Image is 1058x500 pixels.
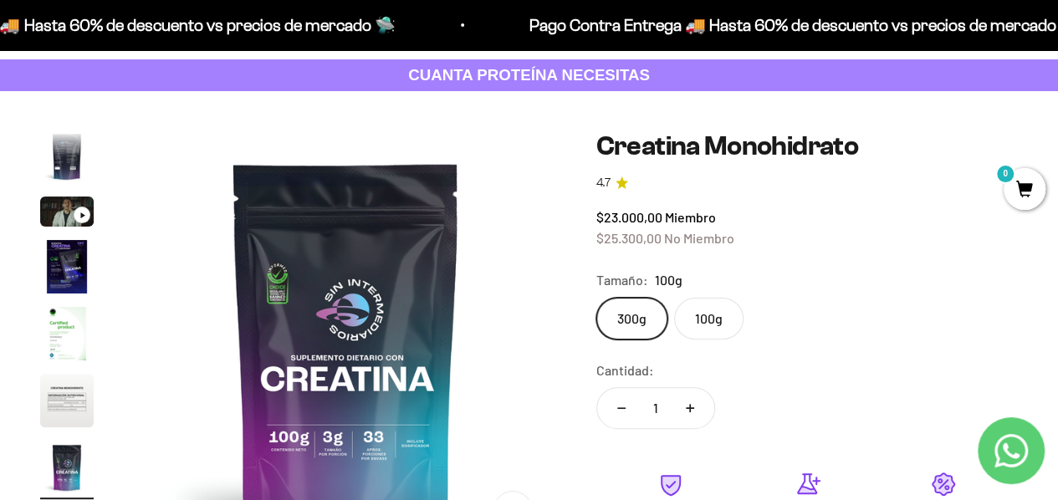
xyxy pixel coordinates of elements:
img: Creatina Monohidrato [40,441,94,494]
mark: 0 [995,164,1015,184]
img: Creatina Monohidrato [40,307,94,360]
img: Creatina Monohidrato [40,130,94,183]
span: $23.000,00 [596,209,662,225]
button: Reducir cantidad [597,388,646,428]
span: Miembro [665,209,716,225]
label: Cantidad: [596,360,654,381]
span: 4.7 [596,174,611,192]
button: Ir al artículo 4 [40,240,94,298]
button: Ir al artículo 2 [40,130,94,188]
img: Creatina Monohidrato [40,374,94,427]
legend: Tamaño: [596,269,648,291]
span: No Miembro [664,230,734,246]
button: Ir al artículo 3 [40,196,94,232]
a: 4.74.7 de 5.0 estrellas [596,174,1018,192]
button: Ir al artículo 5 [40,307,94,365]
h1: Creatina Monohidrato [596,131,1018,161]
img: Creatina Monohidrato [40,240,94,293]
button: Ir al artículo 7 [40,441,94,499]
a: 0 [1004,181,1045,200]
span: $25.300,00 [596,230,662,246]
span: 100g [655,269,682,291]
button: Ir al artículo 6 [40,374,94,432]
button: Aumentar cantidad [666,388,714,428]
strong: CUANTA PROTEÍNA NECESITAS [408,66,650,84]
